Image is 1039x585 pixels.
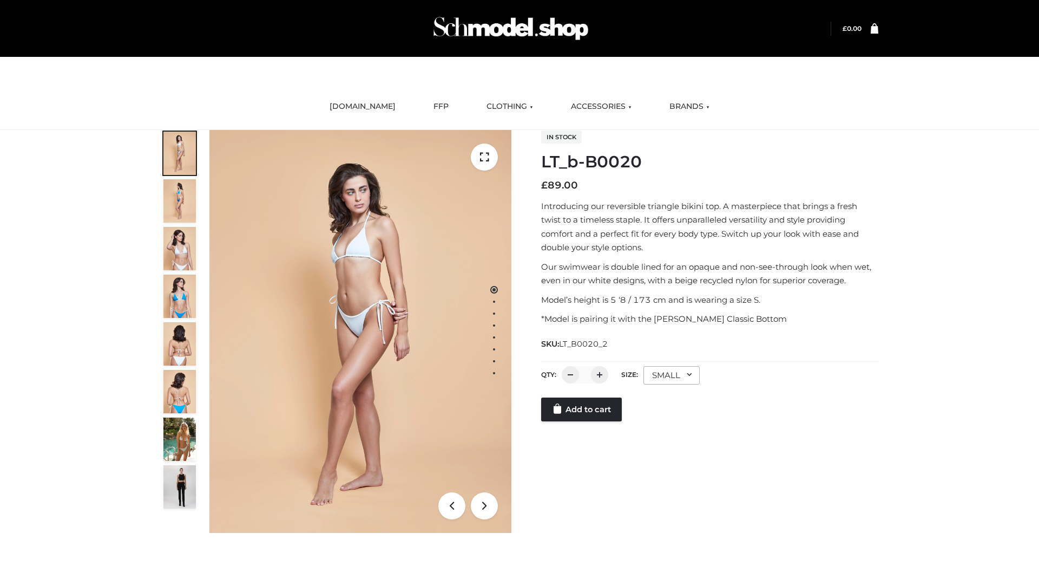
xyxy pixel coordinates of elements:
[163,132,196,175] img: ArielClassicBikiniTop_CloudNine_AzureSky_OW114ECO_1-scaled.jpg
[163,370,196,413] img: ArielClassicBikiniTop_CloudNine_AzureSky_OW114ECO_8-scaled.jpg
[541,337,609,350] span: SKU:
[541,370,556,379] label: QTY:
[430,7,592,50] img: Schmodel Admin 964
[541,398,622,421] a: Add to cart
[843,24,862,32] bdi: 0.00
[559,339,608,349] span: LT_B0020_2
[478,95,541,119] a: CLOTHING
[643,366,700,385] div: SMALL
[163,322,196,366] img: ArielClassicBikiniTop_CloudNine_AzureSky_OW114ECO_7-scaled.jpg
[661,95,718,119] a: BRANDS
[541,312,878,326] p: *Model is pairing it with the [PERSON_NAME] Classic Bottom
[563,95,640,119] a: ACCESSORIES
[163,465,196,509] img: 49df5f96394c49d8b5cbdcda3511328a.HD-1080p-2.5Mbps-49301101_thumbnail.jpg
[541,260,878,288] p: Our swimwear is double lined for an opaque and non-see-through look when wet, even in our white d...
[843,24,847,32] span: £
[321,95,404,119] a: [DOMAIN_NAME]
[425,95,457,119] a: FFP
[621,370,638,379] label: Size:
[541,179,578,191] bdi: 89.00
[209,130,511,533] img: LT_b-B0020
[541,179,548,191] span: £
[163,418,196,461] img: Arieltop_CloudNine_AzureSky2.jpg
[163,179,196,223] img: ArielClassicBikiniTop_CloudNine_AzureSky_OW114ECO_2-scaled.jpg
[541,131,582,144] span: In stock
[541,293,878,307] p: Model’s height is 5 ‘8 / 173 cm and is wearing a size S.
[541,199,878,255] p: Introducing our reversible triangle bikini top. A masterpiece that brings a fresh twist to a time...
[163,227,196,270] img: ArielClassicBikiniTop_CloudNine_AzureSky_OW114ECO_3-scaled.jpg
[541,152,878,172] h1: LT_b-B0020
[163,275,196,318] img: ArielClassicBikiniTop_CloudNine_AzureSky_OW114ECO_4-scaled.jpg
[843,24,862,32] a: £0.00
